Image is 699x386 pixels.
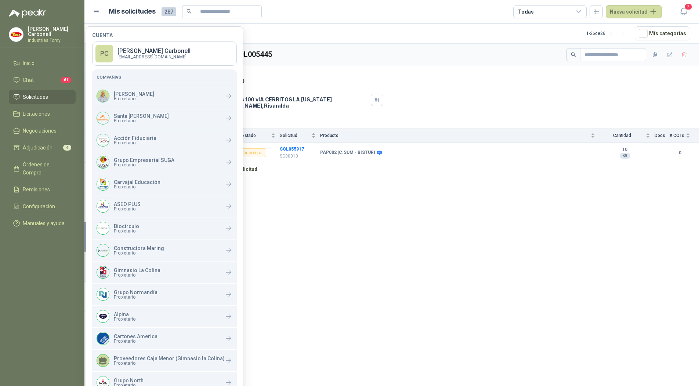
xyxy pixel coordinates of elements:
p: Gimnasio La Colina [114,268,160,273]
img: Company Logo [97,156,109,168]
button: Mís categorías [635,26,690,40]
span: search [571,52,576,57]
p: Santa [PERSON_NAME] [114,113,169,119]
span: Propietario [114,273,160,277]
span: Propietario [114,163,174,167]
p: Grupo North [114,378,144,383]
a: Manuales y ayuda [9,216,76,230]
img: Company Logo [97,332,109,344]
a: Company LogoCarvajal EducaciónPropietario [92,173,237,195]
img: Company Logo [97,288,109,300]
a: Solicitudes [9,90,76,104]
b: 10 [600,147,650,153]
p: ASEO PLUS [114,202,141,207]
p: KM 2 MAS 100 vIA CERRITOS LA [US_STATE] [PERSON_NAME] , Risaralda [218,96,368,109]
a: Negociaciones [9,124,76,138]
p: Grupo Normandía [114,290,157,295]
span: # COTs [670,133,684,138]
a: Remisiones [9,183,76,196]
a: PC[PERSON_NAME] Carbonell[EMAIL_ADDRESS][DOMAIN_NAME] [92,42,237,66]
a: Añadir Solicitud [209,163,699,176]
a: Company LogoGrupo Empresarial SUGAPropietario [92,151,237,173]
span: Solicitud [280,133,310,138]
a: Company LogoConstructora MaringPropietario [92,239,237,261]
span: Licitaciones [23,110,50,118]
span: Solicitudes [23,93,48,101]
img: Company Logo [97,266,109,278]
span: Órdenes de Compra [23,160,69,177]
th: Producto [320,129,600,143]
b: PAP002 | C.SUM - BISTURI [320,150,375,156]
p: Carvajal Educación [114,180,160,185]
th: Estado [228,129,280,143]
h4: Cuenta [92,33,237,38]
span: Producto [320,133,589,138]
span: 61 [61,77,71,83]
a: Chat61 [9,73,76,87]
span: Propietario [114,119,169,123]
div: Proveedores Caja Menor (Gimnasio la Colina)Propietario [92,350,237,371]
span: Propietario [114,229,139,233]
p: [PERSON_NAME] [114,91,154,97]
div: Company Logo[PERSON_NAME]Propietario [92,85,237,107]
span: 4 [63,145,71,151]
span: Propietario [114,339,157,343]
div: Todas [518,8,533,16]
a: Company LogoGimnasio La ColinaPropietario [92,261,237,283]
p: Acción Fiduciaria [114,136,156,141]
div: 1 - 26 de 26 [586,28,629,39]
a: Licitaciones [9,107,76,121]
div: Company LogoASEO PLUSPropietario [92,195,237,217]
img: Company Logo [97,134,109,146]
a: Inicio [9,56,76,70]
a: Company LogoCartones AmericaPropietario [92,328,237,349]
p: [PERSON_NAME] Carbonell [117,48,191,54]
span: Propietario [114,97,154,101]
div: KG [620,153,630,159]
img: Logo peakr [9,9,46,18]
a: Company LogoBiocirculoPropietario [92,217,237,239]
div: PC [95,45,113,62]
a: Company LogoSanta [PERSON_NAME]Propietario [92,107,237,129]
span: Propietario [114,207,141,211]
img: Company Logo [9,28,23,42]
button: Nueva solicitud [606,5,662,18]
span: Cantidad [600,133,644,138]
span: search [186,9,192,14]
h5: Compañías [97,74,232,80]
a: SOL055917 [280,147,304,152]
span: Configuración [23,202,55,210]
p: Dirección [218,91,368,96]
a: Company LogoGrupo NormandíaPropietario [92,284,237,305]
th: # COTs [670,129,699,143]
span: 2 [684,3,692,10]
span: Propietario [114,185,160,189]
img: Company Logo [97,112,109,124]
a: Company LogoAcción FiduciariaPropietario [92,129,237,151]
a: Company LogoAlpinaPropietario [92,306,237,327]
h1: Mis solicitudes [109,6,156,17]
p: [PERSON_NAME] Carbonell [28,26,76,37]
span: Negociaciones [23,127,57,135]
p: SC00010 [280,153,316,160]
span: Propietario [114,361,225,365]
img: Company Logo [97,310,109,322]
th: Solicitud [280,129,320,143]
p: Biocirculo [114,224,139,229]
img: Company Logo [97,222,109,234]
th: Cantidad [600,129,655,143]
div: Por cotizar [238,148,266,157]
p: Industrias Tomy [28,38,76,43]
span: Manuales y ayuda [23,219,65,227]
a: Configuración [9,199,76,213]
span: Propietario [114,295,157,299]
img: Company Logo [97,90,109,102]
